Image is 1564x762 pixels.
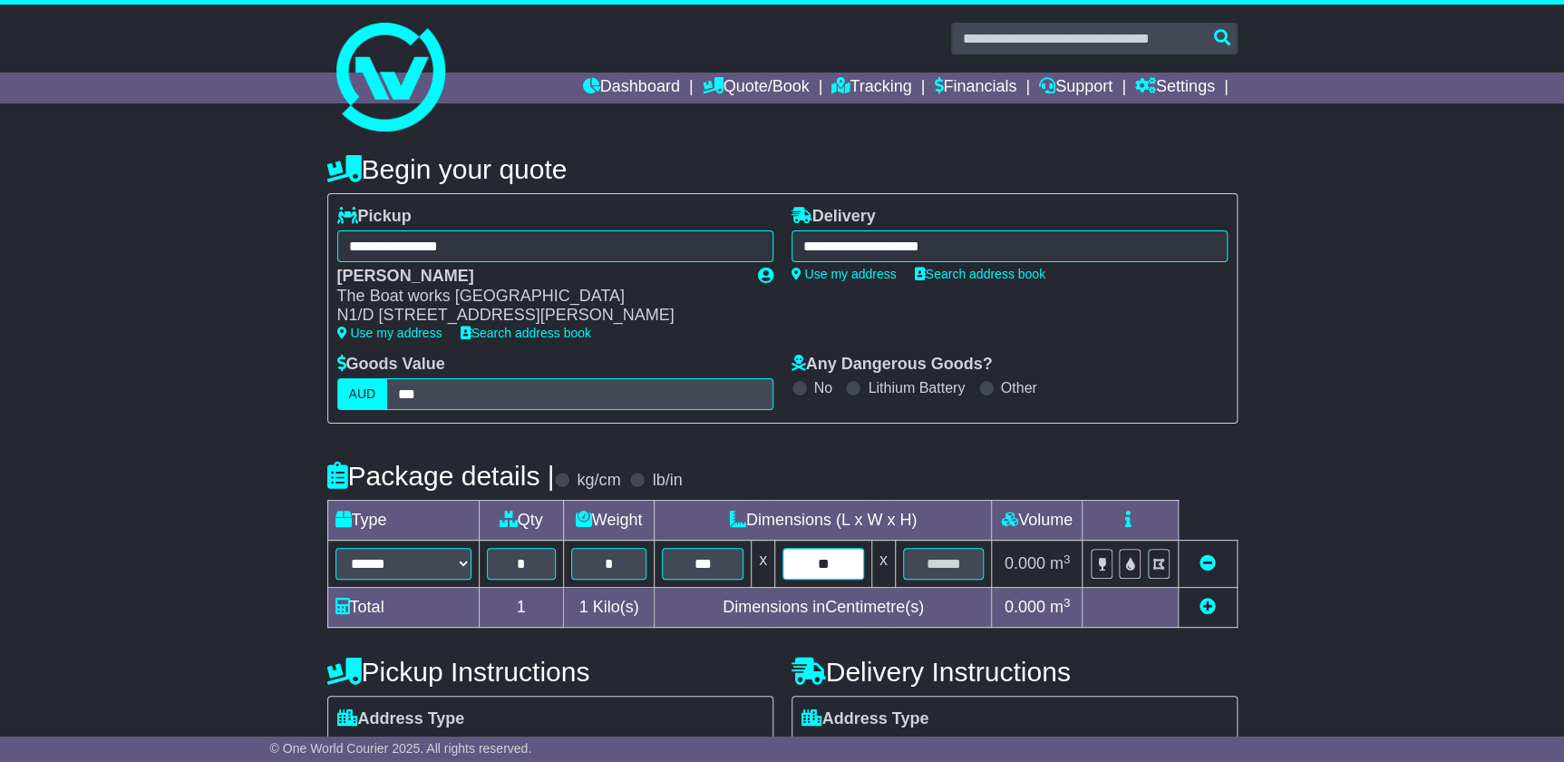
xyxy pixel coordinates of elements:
[915,267,1045,281] a: Search address book
[577,471,620,491] label: kg/cm
[443,734,538,762] span: Commercial
[337,267,740,287] div: [PERSON_NAME]
[337,378,388,410] label: AUD
[792,207,876,227] label: Delivery
[1200,554,1216,572] a: Remove this item
[327,588,479,628] td: Total
[801,709,929,729] label: Address Type
[327,501,479,541] td: Type
[792,267,897,281] a: Use my address
[563,501,655,541] td: Weight
[479,588,563,628] td: 1
[1050,598,1071,616] span: m
[1001,379,1037,396] label: Other
[1005,598,1045,616] span: 0.000
[327,461,555,491] h4: Package details |
[327,657,773,687] h4: Pickup Instructions
[337,355,445,375] label: Goods Value
[461,326,591,340] a: Search address book
[1135,73,1215,103] a: Settings
[655,588,992,628] td: Dimensions in Centimetre(s)
[814,379,832,396] label: No
[831,73,911,103] a: Tracking
[337,207,412,227] label: Pickup
[337,326,442,340] a: Use my address
[792,657,1238,687] h4: Delivery Instructions
[327,154,1238,184] h4: Begin your quote
[1050,554,1071,572] span: m
[1005,554,1045,572] span: 0.000
[337,306,740,326] div: N1/D [STREET_ADDRESS][PERSON_NAME]
[270,741,532,756] span: © One World Courier 2025. All rights reserved.
[563,588,655,628] td: Kilo(s)
[1039,73,1112,103] a: Support
[992,501,1083,541] td: Volume
[1064,552,1071,566] sup: 3
[1200,598,1216,616] a: Add new item
[583,73,680,103] a: Dashboard
[871,541,895,588] td: x
[801,734,889,762] span: Residential
[479,501,563,541] td: Qty
[792,355,993,375] label: Any Dangerous Goods?
[908,734,1002,762] span: Commercial
[934,73,1016,103] a: Financials
[337,734,425,762] span: Residential
[868,379,965,396] label: Lithium Battery
[1020,734,1142,762] span: Air & Sea Depot
[556,734,678,762] span: Air & Sea Depot
[337,287,740,307] div: The Boat works [GEOGRAPHIC_DATA]
[652,471,682,491] label: lb/in
[1064,596,1071,610] sup: 3
[578,598,588,616] span: 1
[702,73,809,103] a: Quote/Book
[337,709,465,729] label: Address Type
[752,541,775,588] td: x
[655,501,992,541] td: Dimensions (L x W x H)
